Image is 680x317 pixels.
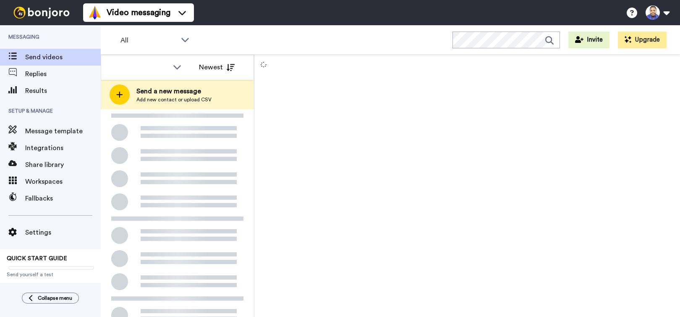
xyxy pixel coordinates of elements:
button: Upgrade [618,32,667,48]
span: Replies [25,69,101,79]
span: Send yourself a test [7,271,94,278]
span: Video messaging [107,7,170,18]
span: Send a new message [136,86,212,96]
button: Newest [193,59,241,76]
span: Add new contact or upload CSV [136,96,212,103]
span: Fallbacks [25,193,101,203]
span: Send videos [25,52,101,62]
span: Message template [25,126,101,136]
span: Results [25,86,101,96]
img: vm-color.svg [88,6,102,19]
span: Integrations [25,143,101,153]
span: QUICK START GUIDE [7,256,67,262]
span: Collapse menu [38,295,72,301]
span: Settings [25,227,101,238]
img: bj-logo-header-white.svg [10,7,73,18]
button: Invite [568,32,609,48]
span: All [120,35,177,45]
span: Workspaces [25,177,101,187]
span: Share library [25,160,101,170]
button: Collapse menu [22,293,79,304]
